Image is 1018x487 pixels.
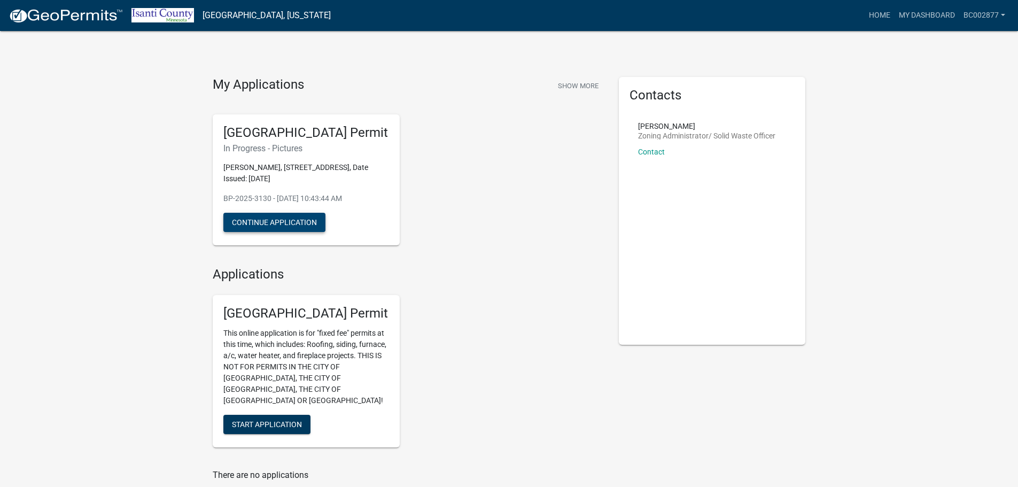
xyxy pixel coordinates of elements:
[213,469,603,482] p: There are no applications
[554,77,603,95] button: Show More
[630,88,795,103] h5: Contacts
[223,143,389,153] h6: In Progress - Pictures
[959,5,1009,26] a: BC002877
[232,420,302,429] span: Start Application
[865,5,895,26] a: Home
[223,162,389,184] p: [PERSON_NAME], [STREET_ADDRESS], Date Issued: [DATE]
[223,213,325,232] button: Continue Application
[223,415,310,434] button: Start Application
[131,8,194,22] img: Isanti County, Minnesota
[223,306,389,321] h5: [GEOGRAPHIC_DATA] Permit
[203,6,331,25] a: [GEOGRAPHIC_DATA], [US_STATE]
[223,125,389,141] h5: [GEOGRAPHIC_DATA] Permit
[223,328,389,406] p: This online application is for "fixed fee" permits at this time, which includes: Roofing, siding,...
[638,148,665,156] a: Contact
[895,5,959,26] a: My Dashboard
[213,267,603,282] h4: Applications
[638,132,775,140] p: Zoning Administrator/ Solid Waste Officer
[213,77,304,93] h4: My Applications
[638,122,775,130] p: [PERSON_NAME]
[213,267,603,456] wm-workflow-list-section: Applications
[223,193,389,204] p: BP-2025-3130 - [DATE] 10:43:44 AM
